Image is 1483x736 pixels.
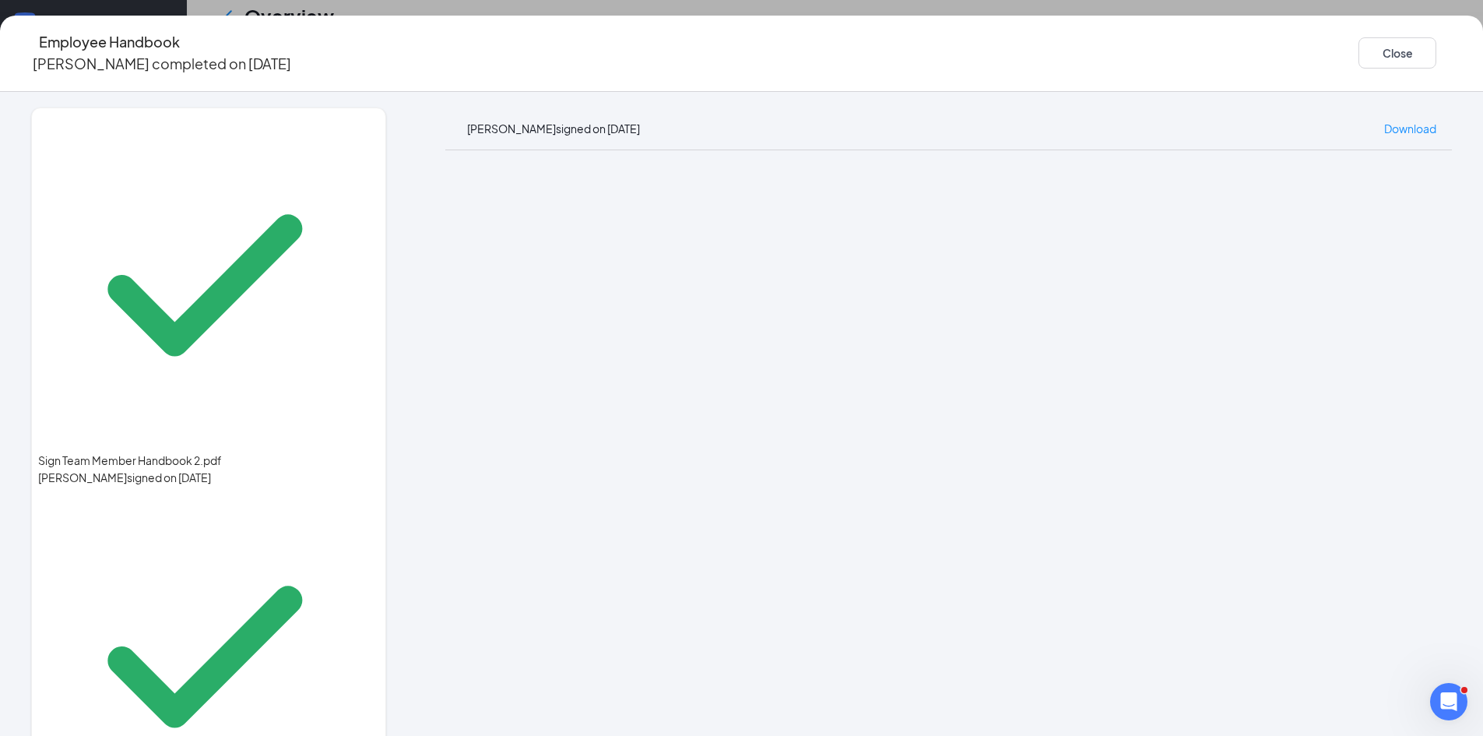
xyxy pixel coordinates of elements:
iframe: Sign Uniform Order Form.pdf [445,150,1452,719]
div: [PERSON_NAME] signed on [DATE] [38,469,379,486]
svg: Checkmark [38,118,371,452]
p: [PERSON_NAME] completed on [DATE] [33,53,291,75]
a: Download [1384,120,1436,137]
span: Download [1384,121,1436,136]
iframe: Intercom live chat [1430,683,1467,720]
div: [PERSON_NAME] signed on [DATE] [467,120,640,137]
span: Sign Team Member Handbook 2.pdf [38,452,379,469]
h4: Employee Handbook [39,31,180,53]
button: Close [1358,37,1436,69]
